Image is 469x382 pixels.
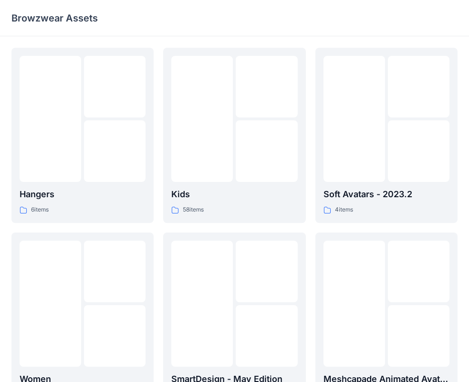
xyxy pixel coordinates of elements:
p: Hangers [20,188,146,201]
p: Soft Avatars - 2023.2 [323,188,449,201]
a: Soft Avatars - 2023.24items [315,48,458,223]
p: Browzwear Assets [11,11,98,25]
p: Kids [171,188,297,201]
p: 58 items [183,205,204,215]
a: Hangers6items [11,48,154,223]
p: 6 items [31,205,49,215]
a: Kids58items [163,48,305,223]
p: 4 items [335,205,353,215]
